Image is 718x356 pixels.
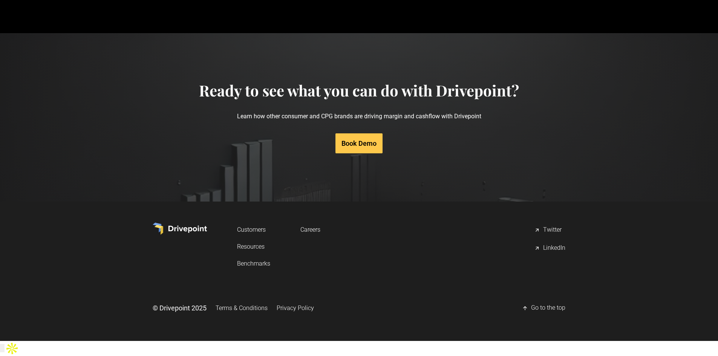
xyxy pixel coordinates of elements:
a: Careers [300,223,320,237]
a: Privacy Policy [277,301,314,315]
div: Twitter [543,226,562,235]
div: © Drivepoint 2025 [153,303,207,313]
div: Go to the top [531,304,565,313]
a: LinkedIn [534,241,565,256]
p: Learn how other consumer and CPG brands are driving margin and cashflow with Drivepoint [199,99,519,133]
a: Benchmarks [237,257,270,270]
h4: Ready to see what you can do with Drivepoint? [199,81,519,99]
img: Apollo [5,341,20,356]
a: Resources [237,240,270,254]
a: Customers [237,223,270,237]
a: Twitter [534,223,565,238]
div: LinkedIn [543,244,565,253]
a: Book Demo [335,133,383,153]
a: Go to the top [522,301,565,316]
a: Terms & Conditions [216,301,268,315]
